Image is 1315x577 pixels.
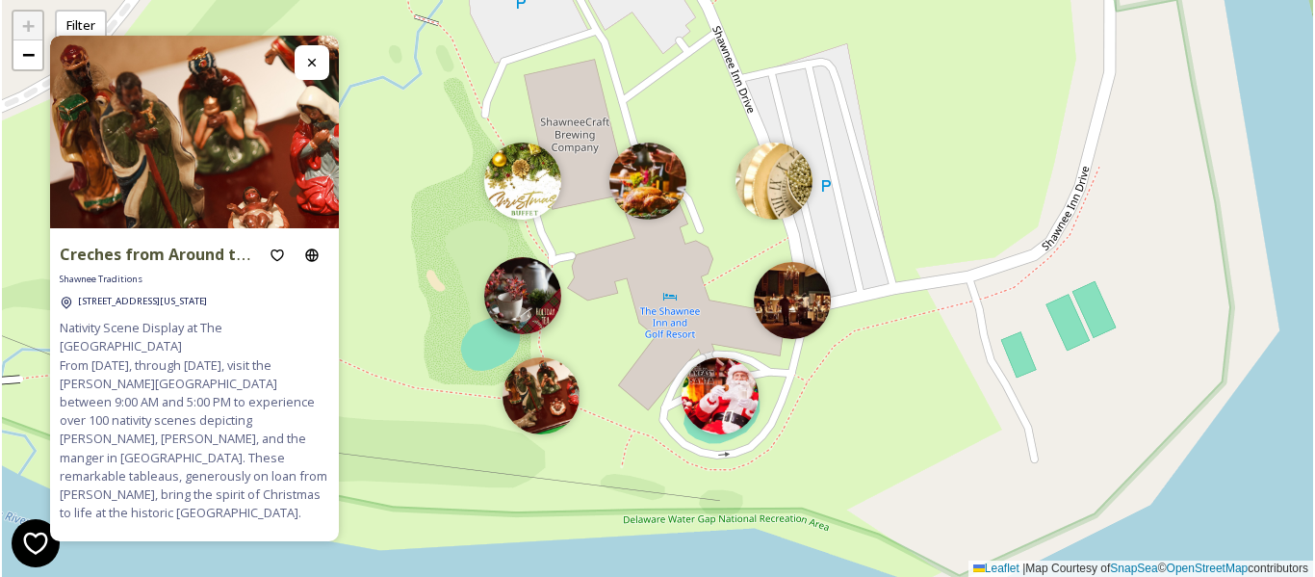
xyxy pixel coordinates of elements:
[22,42,35,66] span: −
[50,36,339,325] img: Creches484x484.jpg
[968,561,1313,577] div: Map Courtesy of © contributors
[60,273,142,286] span: Shawnee Traditions
[60,244,304,265] strong: Creches from Around the World
[1110,562,1157,575] a: SnapSea
[503,357,580,434] img: Marker
[78,295,207,307] span: [STREET_ADDRESS][US_STATE]
[609,143,686,220] img: Marker
[1022,562,1025,575] span: |
[13,40,42,69] a: Zoom out
[973,562,1019,575] a: Leaflet
[13,12,42,40] a: Zoom in
[735,143,812,220] img: Marker
[754,262,831,339] img: Marker
[78,291,207,309] a: [STREET_ADDRESS][US_STATE]
[60,319,329,522] span: Nativity Scene Display at The [GEOGRAPHIC_DATA] From [DATE], through [DATE], visit the [PERSON_NA...
[484,257,561,334] img: Marker
[682,357,759,434] img: Marker
[55,10,107,41] div: Filter
[484,143,561,220] img: Marker
[1167,562,1249,575] a: OpenStreetMap
[22,13,35,38] span: +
